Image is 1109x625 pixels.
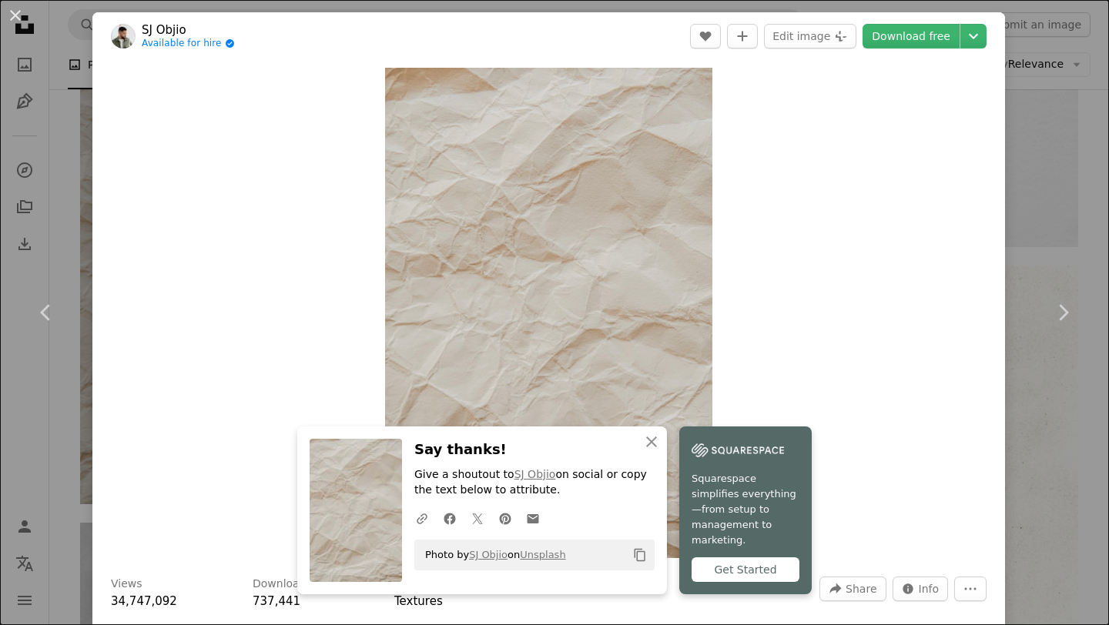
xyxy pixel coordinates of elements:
p: Give a shoutout to on social or copy the text below to attribute. [414,467,655,498]
img: white and gray floral textile [385,68,712,558]
a: Download free [863,24,960,48]
button: Copy to clipboard [627,542,653,568]
a: Squarespace simplifies everything—from setup to management to marketing.Get Started [679,426,812,594]
a: Share over email [519,503,547,533]
a: Next [1017,239,1109,386]
img: file-1747939142011-51e5cc87e3c9 [692,439,784,462]
span: 737,441 [253,594,300,608]
a: Share on Twitter [464,503,491,533]
button: Choose download size [960,24,987,48]
a: Textures [394,594,443,608]
button: Edit image [764,24,856,48]
button: Stats about this image [893,577,949,601]
button: Add to Collection [727,24,758,48]
h3: Views [111,577,142,592]
button: Zoom in on this image [385,68,712,558]
h3: Downloads [253,577,312,592]
a: SJ Objio [514,468,556,480]
a: Share on Pinterest [491,503,519,533]
a: Share on Facebook [436,503,464,533]
h3: Say thanks! [414,439,655,461]
button: Share this image [819,577,886,601]
span: Info [919,577,940,600]
img: Go to SJ Objio's profile [111,24,136,48]
span: Squarespace simplifies everything—from setup to management to marketing. [692,471,799,548]
a: Unsplash [520,549,565,560]
a: SJ Objio [142,22,235,38]
span: 34,747,092 [111,594,177,608]
span: Photo by on [417,543,566,567]
a: SJ Objio [469,549,508,560]
div: Get Started [692,557,799,582]
a: Available for hire [142,38,235,50]
button: More Actions [954,577,987,601]
span: Share [846,577,876,600]
button: Like [690,24,721,48]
